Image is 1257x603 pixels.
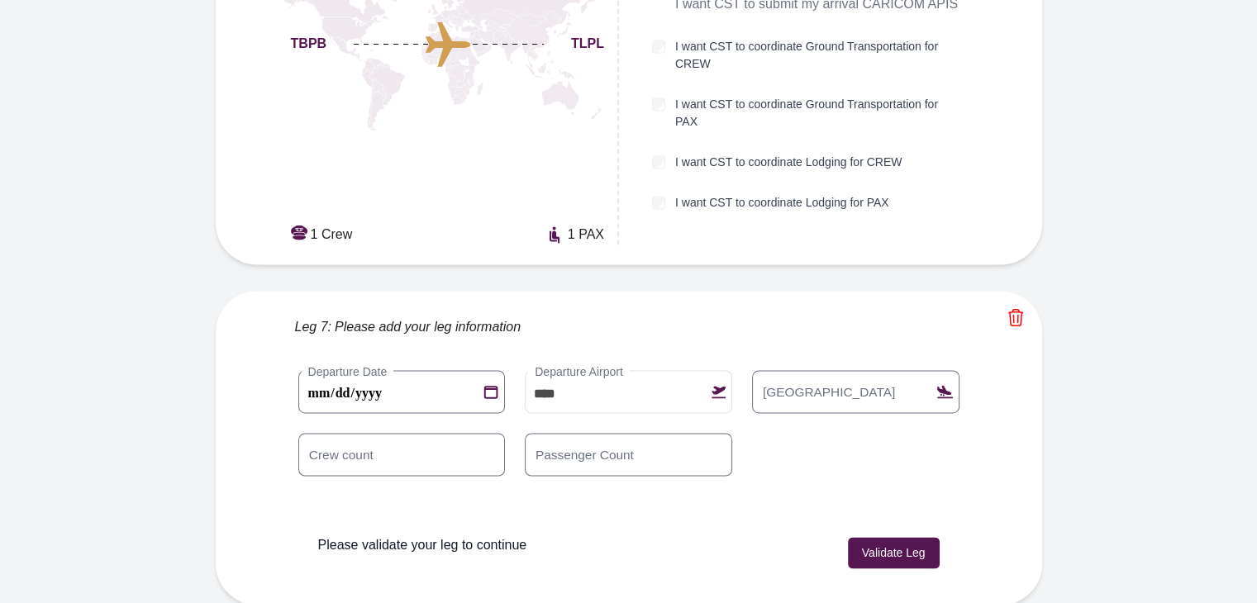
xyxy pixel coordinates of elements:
[295,317,331,337] span: Leg 7:
[571,34,604,54] span: TLPL
[291,34,327,54] span: TBPB
[755,382,902,401] label: [GEOGRAPHIC_DATA]
[528,445,641,463] label: Passenger Count
[675,154,902,171] label: I want CST to coordinate Lodging for CREW
[528,363,630,380] label: Departure Airport
[675,194,889,211] label: I want CST to coordinate Lodging for PAX
[318,535,527,555] p: Please validate your leg to continue
[302,363,394,380] label: Departure Date
[568,225,604,245] span: 1 PAX
[848,537,940,568] button: Validate Leg
[311,225,353,245] span: 1 Crew
[675,96,964,131] label: I want CST to coordinate Ground Transportation for PAX
[335,317,521,337] span: Please add your leg information
[675,38,964,73] label: I want CST to coordinate Ground Transportation for CREW
[302,445,380,463] label: Crew count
